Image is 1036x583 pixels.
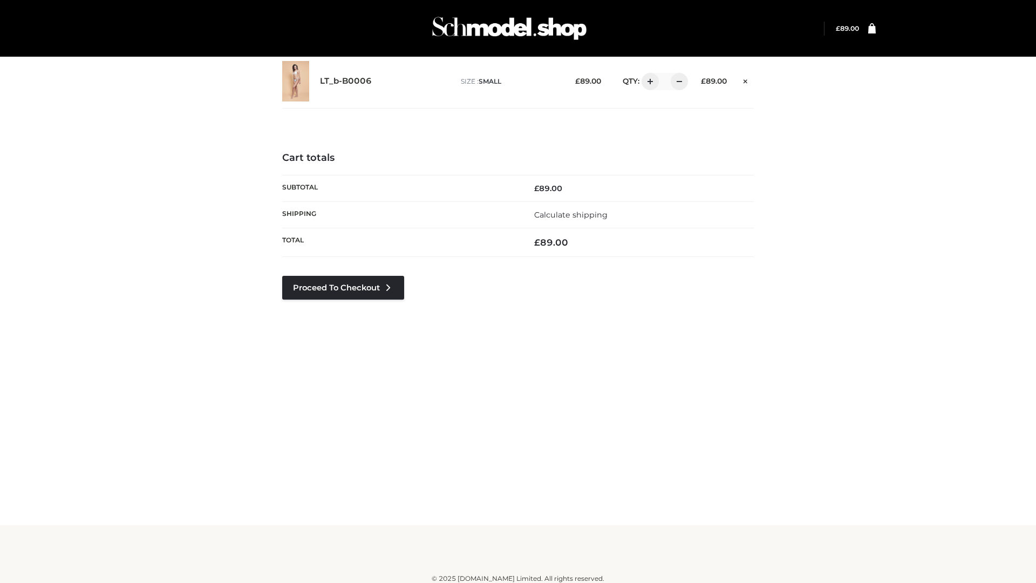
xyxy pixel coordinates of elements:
span: £ [534,184,539,193]
span: £ [534,237,540,248]
th: Subtotal [282,175,518,201]
bdi: 89.00 [534,184,562,193]
span: £ [701,77,706,85]
div: QTY: [612,73,684,90]
span: £ [836,24,840,32]
a: Calculate shipping [534,210,608,220]
img: LT_b-B0006 - SMALL [282,61,309,101]
bdi: 89.00 [534,237,568,248]
bdi: 89.00 [701,77,727,85]
bdi: 89.00 [836,24,859,32]
img: Schmodel Admin 964 [428,7,590,50]
p: size : [461,77,558,86]
th: Total [282,228,518,257]
bdi: 89.00 [575,77,601,85]
h4: Cart totals [282,152,754,164]
span: SMALL [479,77,501,85]
a: £89.00 [836,24,859,32]
a: LT_b-B0006 [320,76,372,86]
th: Shipping [282,201,518,228]
a: Remove this item [738,73,754,87]
span: £ [575,77,580,85]
a: Proceed to Checkout [282,276,404,300]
